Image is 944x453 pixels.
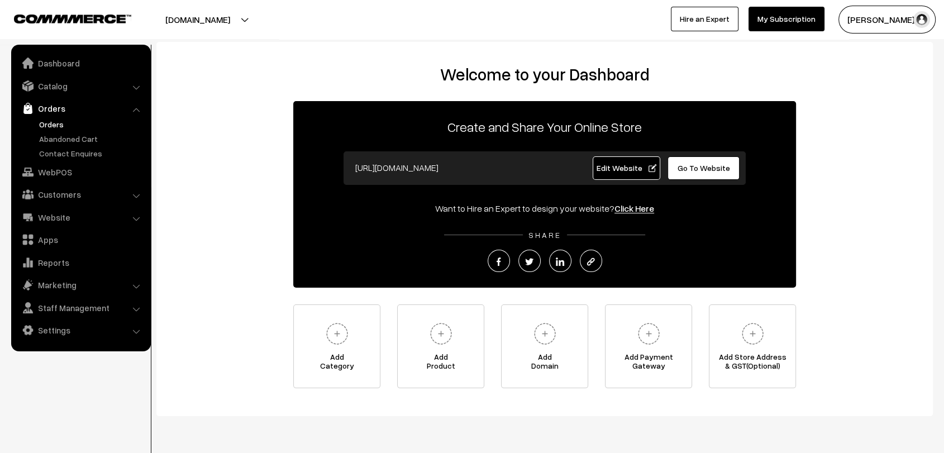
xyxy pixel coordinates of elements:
span: Add Product [398,352,484,375]
a: Staff Management [14,298,147,318]
img: COMMMERCE [14,15,131,23]
span: Go To Website [678,163,730,173]
a: Add Store Address& GST(Optional) [709,304,796,388]
h2: Welcome to your Dashboard [168,64,922,84]
a: AddProduct [397,304,484,388]
a: Apps [14,230,147,250]
div: Want to Hire an Expert to design your website? [293,202,796,215]
a: Dashboard [14,53,147,73]
img: plus.svg [737,318,768,349]
a: Orders [14,98,147,118]
a: Settings [14,320,147,340]
span: Add Category [294,352,380,375]
a: My Subscription [748,7,824,31]
a: Abandoned Cart [36,133,147,145]
a: Reports [14,252,147,273]
a: Click Here [614,203,654,214]
button: [PERSON_NAME] V… [838,6,936,34]
span: Add Domain [502,352,588,375]
p: Create and Share Your Online Store [293,117,796,137]
span: Add Store Address & GST(Optional) [709,352,795,375]
a: Catalog [14,76,147,96]
a: Add PaymentGateway [605,304,692,388]
a: Customers [14,184,147,204]
img: plus.svg [633,318,664,349]
a: WebPOS [14,162,147,182]
span: Edit Website [597,163,656,173]
a: Website [14,207,147,227]
a: Edit Website [593,156,661,180]
a: Orders [36,118,147,130]
a: COMMMERCE [14,11,112,25]
a: AddDomain [501,304,588,388]
a: AddCategory [293,304,380,388]
a: Marketing [14,275,147,295]
a: Hire an Expert [671,7,738,31]
img: plus.svg [530,318,560,349]
img: user [913,11,930,28]
button: [DOMAIN_NAME] [126,6,269,34]
span: Add Payment Gateway [606,352,692,375]
a: Go To Website [668,156,740,180]
span: SHARE [523,230,567,240]
a: Contact Enquires [36,147,147,159]
img: plus.svg [322,318,352,349]
img: plus.svg [426,318,456,349]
